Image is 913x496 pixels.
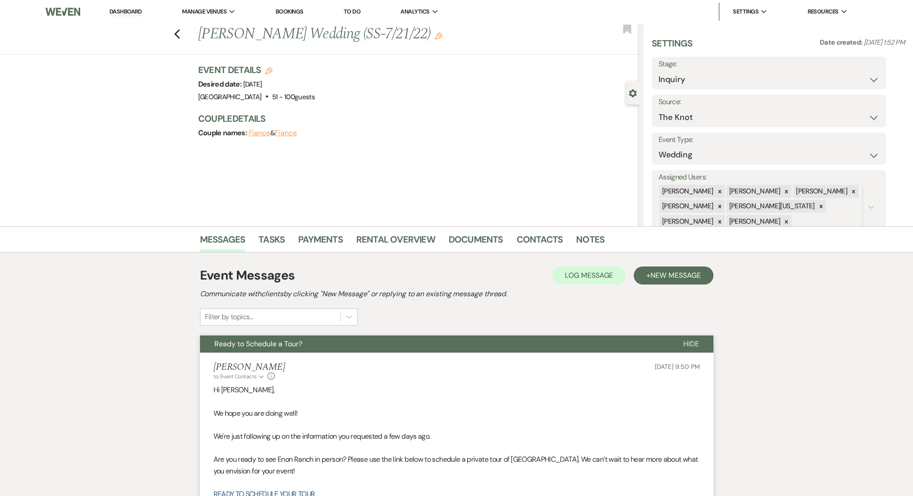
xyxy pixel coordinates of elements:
[198,112,630,125] h3: Couple Details
[576,232,604,252] a: Notes
[400,7,429,16] span: Analytics
[727,215,782,228] div: [PERSON_NAME]
[659,200,715,213] div: [PERSON_NAME]
[249,129,297,138] span: &
[793,185,849,198] div: [PERSON_NAME]
[213,431,700,442] p: We're just following up on the information you requested a few days ago.
[213,372,265,381] button: to: Event Contacts
[629,88,637,97] button: Close lead details
[205,312,253,322] div: Filter by topics...
[276,8,304,15] a: Bookings
[727,185,782,198] div: [PERSON_NAME]
[259,232,285,252] a: Tasks
[200,335,669,353] button: Ready to Schedule a Tour?
[655,363,700,371] span: [DATE] 9:50 PM
[182,7,227,16] span: Manage Venues
[435,32,442,40] button: Edit
[565,271,613,280] span: Log Message
[652,37,693,57] h3: Settings
[213,384,700,396] p: Hi [PERSON_NAME],
[683,339,699,349] span: Hide
[198,128,249,138] span: Couple names:
[659,96,879,109] label: Source:
[344,8,360,15] a: To Do
[298,232,343,252] a: Payments
[198,64,315,76] h3: Event Details
[198,92,262,101] span: [GEOGRAPHIC_DATA]
[109,8,142,16] a: Dashboard
[200,289,713,299] h2: Communicate with clients by clicking "New Message" or replying to an existing message thread.
[808,7,839,16] span: Resources
[356,232,435,252] a: Rental Overview
[634,266,713,285] button: +New Message
[820,38,864,47] span: Date created:
[517,232,563,252] a: Contacts
[659,58,879,71] label: Stage:
[213,362,285,373] h5: [PERSON_NAME]
[198,23,548,45] h1: [PERSON_NAME] Wedding (SS-7/21/22)
[214,339,302,349] span: Ready to Schedule a Tour?
[213,408,700,419] p: We hope you are doing well!
[659,185,715,198] div: [PERSON_NAME]
[552,266,626,285] button: Log Message
[200,266,295,285] h1: Event Messages
[864,38,905,47] span: [DATE] 1:52 PM
[213,455,698,476] span: Are you ready to see Enon Ranch in person? Please use the link below to schedule a private tour o...
[45,2,80,21] img: Weven Logo
[733,7,759,16] span: Settings
[198,79,243,89] span: Desired date:
[449,232,503,252] a: Documents
[669,335,713,353] button: Hide
[275,129,297,137] button: Fiance
[243,80,262,89] span: [DATE]
[200,232,245,252] a: Messages
[650,271,700,280] span: New Message
[659,171,879,184] label: Assigned Users:
[249,129,271,137] button: Fiance
[213,373,257,380] span: to: Event Contacts
[659,133,879,147] label: Event Type:
[727,200,816,213] div: [PERSON_NAME][US_STATE]
[659,215,715,228] div: [PERSON_NAME]
[272,92,315,101] span: 51 - 100 guests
